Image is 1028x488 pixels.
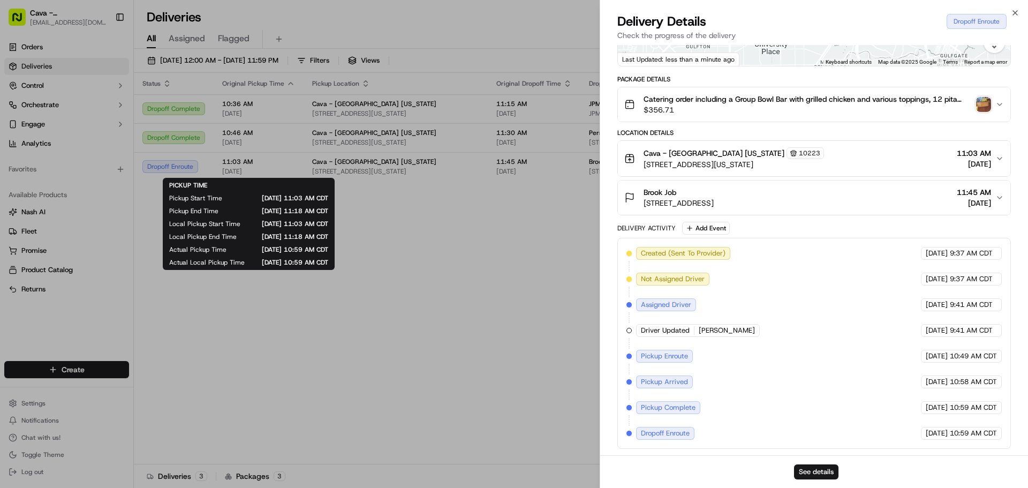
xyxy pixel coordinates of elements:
[794,464,838,479] button: See details
[254,232,328,241] span: [DATE] 11:18 AM CDT
[926,377,948,387] span: [DATE]
[617,13,706,30] span: Delivery Details
[950,274,993,284] span: 9:37 AM CDT
[641,300,691,310] span: Assigned Driver
[641,377,688,387] span: Pickup Arrived
[964,59,1007,65] a: Report a map error
[950,300,993,310] span: 9:41 AM CDT
[641,351,688,361] span: Pickup Enroute
[943,59,958,65] a: Terms (opens in new tab)
[644,94,972,104] span: Catering order including a Group Bowl Bar with grilled chicken and various toppings, 12 pita quar...
[950,351,997,361] span: 10:49 AM CDT
[169,258,245,267] span: Actual Local Pickup Time
[11,43,195,60] p: Welcome 👋
[950,326,993,335] span: 9:41 AM CDT
[950,249,993,258] span: 9:37 AM CDT
[621,52,656,66] a: Open this area in Google Maps (opens a new window)
[618,52,739,66] div: Last Updated: less than a minute ago
[950,429,997,438] span: 10:59 AM CDT
[101,155,172,166] span: API Documentation
[28,69,193,80] input: Got a question? Start typing here...
[6,151,86,170] a: 📗Knowledge Base
[169,220,240,228] span: Local Pickup Start Time
[262,258,328,267] span: [DATE] 10:59 AM CDT
[169,181,207,190] span: PICKUP TIME
[244,245,328,254] span: [DATE] 10:59 AM CDT
[239,194,328,202] span: [DATE] 11:03 AM CDT
[169,207,218,215] span: Pickup End Time
[641,249,725,258] span: Created (Sent To Provider)
[926,429,948,438] span: [DATE]
[641,274,705,284] span: Not Assigned Driver
[86,151,176,170] a: 💻API Documentation
[169,232,237,241] span: Local Pickup End Time
[617,129,1011,137] div: Location Details
[617,30,1011,41] p: Check the progress of the delivery
[90,156,99,165] div: 💻
[617,75,1011,84] div: Package Details
[926,274,948,284] span: [DATE]
[926,351,948,361] span: [DATE]
[169,194,222,202] span: Pickup Start Time
[957,159,991,169] span: [DATE]
[950,377,997,387] span: 10:58 AM CDT
[699,326,755,335] span: [PERSON_NAME]
[682,222,730,235] button: Add Event
[644,198,714,208] span: [STREET_ADDRESS]
[644,187,676,198] span: Brook Job
[621,52,656,66] img: Google
[641,403,696,412] span: Pickup Complete
[182,106,195,118] button: Start new chat
[618,87,1010,122] button: Catering order including a Group Bowl Bar with grilled chicken and various toppings, 12 pita quar...
[926,403,948,412] span: [DATE]
[21,155,82,166] span: Knowledge Base
[926,326,948,335] span: [DATE]
[258,220,328,228] span: [DATE] 11:03 AM CDT
[11,11,32,32] img: Nash
[641,326,690,335] span: Driver Updated
[957,148,991,159] span: 11:03 AM
[107,182,130,190] span: Pylon
[11,102,30,122] img: 1736555255976-a54dd68f-1ca7-489b-9aae-adbdc363a1c4
[644,148,784,159] span: Cava - [GEOGRAPHIC_DATA] [US_STATE]
[11,156,19,165] div: 📗
[826,58,872,66] button: Keyboard shortcuts
[644,159,824,170] span: [STREET_ADDRESS][US_STATE]
[618,141,1010,176] button: Cava - [GEOGRAPHIC_DATA] [US_STATE]10223[STREET_ADDRESS][US_STATE]11:03 AM[DATE]
[75,181,130,190] a: Powered byPylon
[169,245,226,254] span: Actual Pickup Time
[878,59,936,65] span: Map data ©2025 Google
[926,300,948,310] span: [DATE]
[36,102,176,113] div: Start new chat
[926,249,948,258] span: [DATE]
[644,104,972,115] span: $356.71
[950,403,997,412] span: 10:59 AM CDT
[617,224,676,232] div: Delivery Activity
[618,181,1010,215] button: Brook Job[STREET_ADDRESS]11:45 AM[DATE]
[236,207,328,215] span: [DATE] 11:18 AM CDT
[799,149,820,157] span: 10223
[641,429,690,438] span: Dropoff Enroute
[957,187,991,198] span: 11:45 AM
[976,97,991,112] img: photo_proof_of_delivery image
[36,113,135,122] div: We're available if you need us!
[957,198,991,208] span: [DATE]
